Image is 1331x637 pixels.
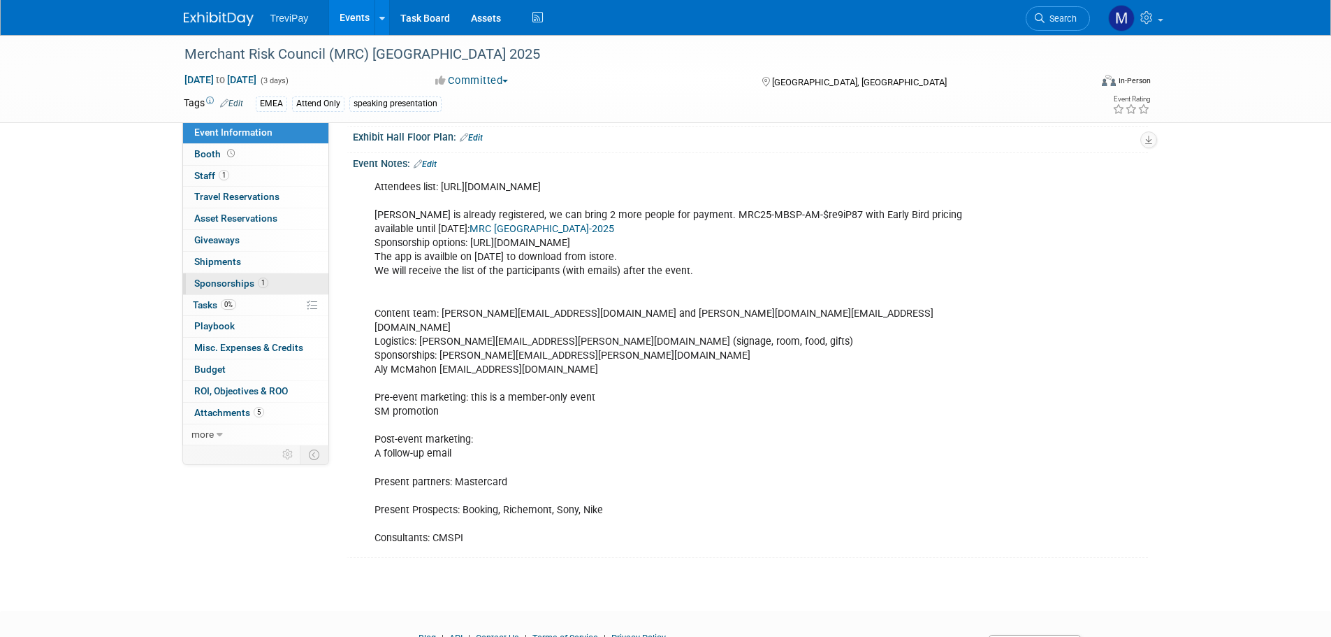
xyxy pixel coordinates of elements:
[194,320,235,331] span: Playbook
[194,342,303,353] span: Misc. Expenses & Credits
[772,77,947,87] span: [GEOGRAPHIC_DATA], [GEOGRAPHIC_DATA]
[183,122,328,143] a: Event Information
[1008,73,1151,94] div: Event Format
[220,99,243,108] a: Edit
[300,445,328,464] td: Toggle Event Tabs
[184,96,243,112] td: Tags
[183,230,328,251] a: Giveaways
[183,144,328,165] a: Booth
[414,159,437,169] a: Edit
[259,76,289,85] span: (3 days)
[353,127,1148,145] div: Exhibit Hall Floor Plan:
[1026,6,1090,31] a: Search
[221,299,236,310] span: 0%
[183,187,328,208] a: Travel Reservations
[184,73,257,86] span: [DATE] [DATE]
[183,359,328,380] a: Budget
[292,96,344,111] div: Attend Only
[194,170,229,181] span: Staff
[180,42,1069,67] div: Merchant Risk Council (MRC) [GEOGRAPHIC_DATA] 2025
[183,403,328,424] a: Attachments5
[183,252,328,273] a: Shipments
[194,234,240,245] span: Giveaways
[183,338,328,359] a: Misc. Expenses & Credits
[1108,5,1135,31] img: Maiia Khasina
[194,127,272,138] span: Event Information
[470,223,614,235] a: MRC [GEOGRAPHIC_DATA]-2025
[460,133,483,143] a: Edit
[1102,75,1116,86] img: Format-Inperson.png
[183,295,328,316] a: Tasks0%
[1045,13,1077,24] span: Search
[193,299,236,310] span: Tasks
[258,278,268,288] span: 1
[1112,96,1150,103] div: Event Rating
[183,273,328,294] a: Sponsorships1
[184,12,254,26] img: ExhibitDay
[183,208,328,229] a: Asset Reservations
[276,445,300,464] td: Personalize Event Tab Strip
[254,407,264,417] span: 5
[191,429,214,440] span: more
[256,96,287,111] div: EMEA
[194,278,268,289] span: Sponsorships
[349,96,442,111] div: speaking presentation
[430,73,514,88] button: Committed
[224,148,238,159] span: Booth not reserved yet
[194,385,288,396] span: ROI, Objectives & ROO
[1118,76,1151,86] div: In-Person
[194,213,277,224] span: Asset Reservations
[194,148,238,159] span: Booth
[183,316,328,337] a: Playbook
[353,153,1148,171] div: Event Notes:
[194,364,226,375] span: Budget
[194,407,264,418] span: Attachments
[194,256,241,267] span: Shipments
[365,173,994,552] div: Attendees list: [URL][DOMAIN_NAME] [PERSON_NAME] is already registered, we can bring 2 more peopl...
[183,424,328,445] a: more
[194,191,279,202] span: Travel Reservations
[214,74,227,85] span: to
[183,381,328,402] a: ROI, Objectives & ROO
[270,13,309,24] span: TreviPay
[183,166,328,187] a: Staff1
[219,170,229,180] span: 1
